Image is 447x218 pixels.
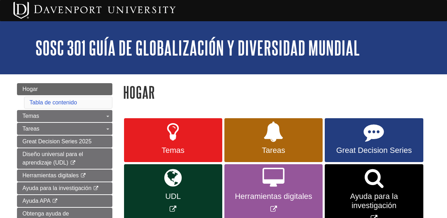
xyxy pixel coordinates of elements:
[23,113,39,119] span: Temas
[330,192,418,210] span: Ayuda para la investigación
[124,118,222,162] a: Temas
[230,146,317,155] span: Tareas
[129,192,217,201] span: UDL
[13,2,176,19] img: Davenport University
[17,182,112,194] a: Ayuda para la investigación
[17,170,112,182] a: Herramientas digitales
[23,172,79,178] span: Herramientas digitales
[17,148,112,169] a: Diseño universal para el aprendizaje (UDL)
[330,146,418,155] span: Great Decision Series
[70,161,76,165] i: This link opens in a new window
[23,151,83,166] span: Diseño universal para el aprendizaje (UDL)
[23,138,92,144] span: Great Decision Series 2025
[35,37,360,59] a: SOSC 301 Guía de Globalización y Diversidad Mundial
[23,86,38,92] span: Hogar
[93,186,99,191] i: This link opens in a new window
[123,83,430,101] h1: Hogar
[224,118,323,162] a: Tareas
[17,136,112,148] a: Great Decision Series 2025
[30,99,77,105] a: Tabla de contenido
[17,123,112,135] a: Tareas
[17,83,112,95] a: Hogar
[17,110,112,122] a: Temas
[325,118,423,162] a: Great Decision Series
[23,126,40,132] span: Tareas
[52,199,58,203] i: This link opens in a new window
[23,198,51,204] span: Ayuda APA
[23,185,92,191] span: Ayuda para la investigación
[230,192,317,201] span: Herramientas digitales
[80,173,86,178] i: This link opens in a new window
[129,146,217,155] span: Temas
[17,195,112,207] a: Ayuda APA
